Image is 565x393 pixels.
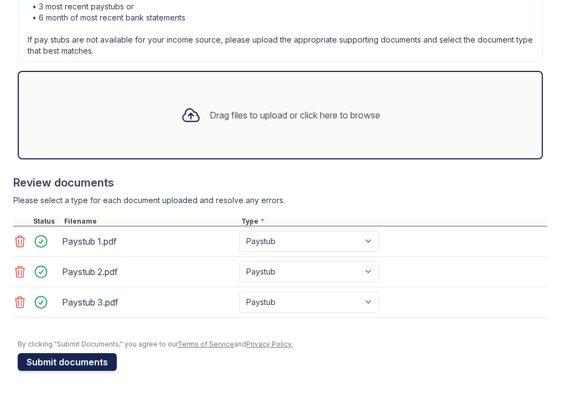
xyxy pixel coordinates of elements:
a: Privacy Policy. [246,340,293,348]
div: Paystub 2.pdf [62,263,235,281]
div: By clicking "Submit Documents," you agree to our and [18,340,547,349]
div: Review documents [13,175,547,190]
div: Status [31,217,62,226]
div: Paystub 1.pdf [62,232,235,250]
div: Drag files to upload or click here to browse [210,108,380,122]
div: Type [239,217,547,226]
div: Please select a type for each document uploaded and resolve any errors. [13,195,547,206]
div: Filename [62,217,239,226]
div: Paystub 3.pdf [62,293,235,311]
button: Submit documents [18,353,117,371]
a: Terms of Service [178,340,234,348]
